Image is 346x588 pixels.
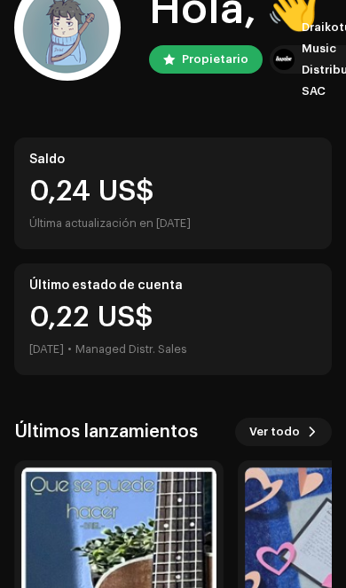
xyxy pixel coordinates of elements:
div: • [67,339,72,360]
span: Ver todo [249,414,300,450]
img: 10370c6a-d0e2-4592-b8a2-38f444b0ca44 [273,49,295,70]
div: Managed Distr. Sales [75,339,187,360]
div: [DATE] [29,339,64,360]
div: Saldo [29,153,317,167]
div: Último estado de cuenta [29,278,317,293]
div: Última actualización en [DATE] [29,213,317,234]
re-o-card-value: Último estado de cuenta [14,263,332,375]
div: Propietario [182,49,248,70]
h3: Últimos lanzamientos [14,418,198,446]
button: Ver todo [235,418,332,446]
re-o-card-value: Saldo [14,137,332,249]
